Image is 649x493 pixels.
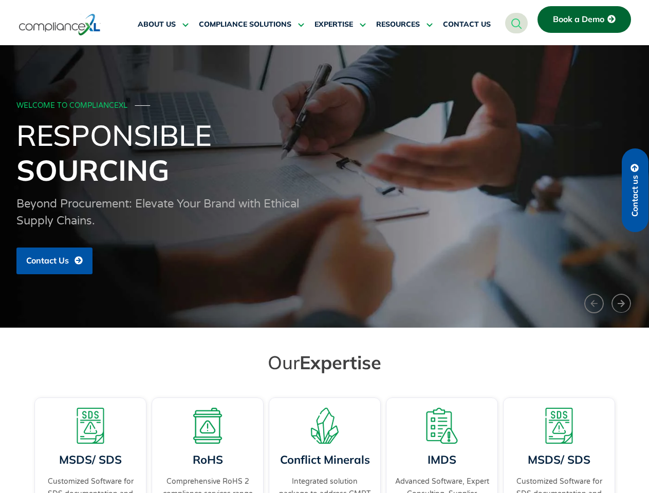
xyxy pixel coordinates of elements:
span: COMPLIANCE SOLUTIONS [199,20,291,29]
h1: Responsible [16,118,633,187]
a: RoHS [192,452,222,467]
img: logo-one.svg [19,13,101,36]
a: COMPLIANCE SOLUTIONS [199,12,304,37]
span: Contact Us [26,256,69,266]
a: CONTACT US [443,12,491,37]
span: Book a Demo [553,15,604,24]
a: navsearch-button [505,13,528,33]
a: Book a Demo [537,6,631,33]
span: ABOUT US [138,20,176,29]
img: A representation of minerals [307,408,343,444]
img: A list board with a warning [424,408,460,444]
a: Contact Us [16,248,92,274]
span: Expertise [300,351,381,374]
span: ─── [135,101,151,110]
img: A board with a warning sign [190,408,226,444]
a: RESOURCES [376,12,433,37]
span: EXPERTISE [314,20,353,29]
h2: Our [37,351,613,374]
div: WELCOME TO COMPLIANCEXL [16,102,630,110]
a: Contact us [622,148,648,232]
img: A warning board with SDS displaying [72,408,108,444]
a: ABOUT US [138,12,189,37]
span: Contact us [631,175,640,217]
span: CONTACT US [443,20,491,29]
span: Sourcing [16,152,169,188]
span: RESOURCES [376,20,420,29]
a: IMDS [428,452,456,467]
a: Conflict Minerals [280,452,369,467]
a: MSDS/ SDS [59,452,122,467]
span: Beyond Procurement: Elevate Your Brand with Ethical Supply Chains. [16,197,299,227]
a: EXPERTISE [314,12,366,37]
